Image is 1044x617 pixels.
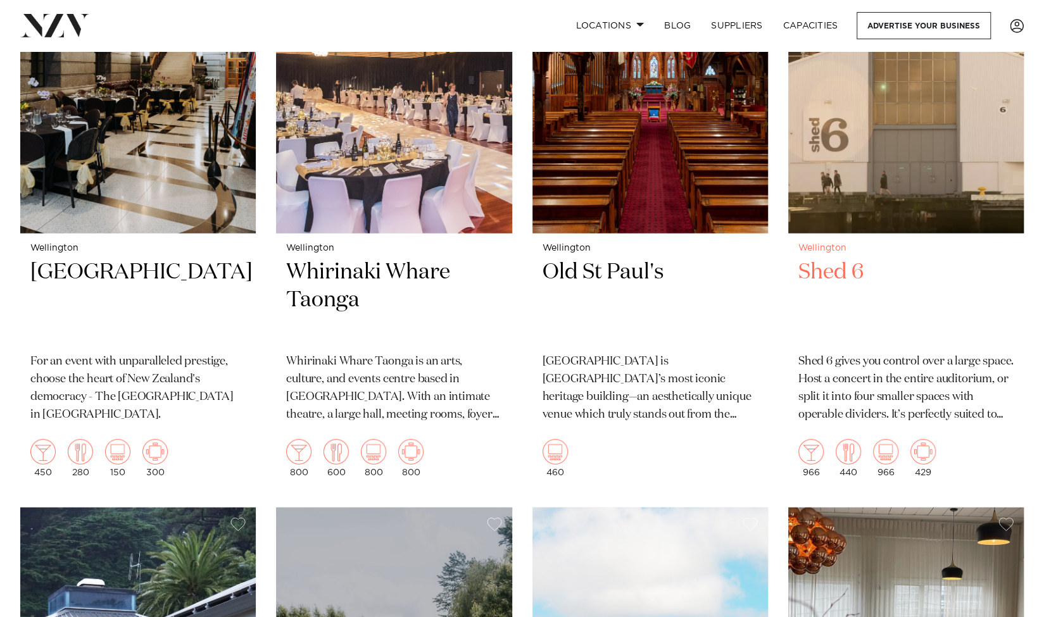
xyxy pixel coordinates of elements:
[324,439,349,477] div: 600
[68,439,93,477] div: 280
[654,12,701,39] a: BLOG
[910,439,936,477] div: 429
[836,439,861,477] div: 440
[30,353,246,424] p: For an event with unparalleled prestige, choose the heart of New Zealand's democracy - The [GEOGR...
[910,439,936,464] img: meeting.png
[798,439,824,477] div: 966
[105,439,130,464] img: theatre.png
[798,439,824,464] img: cocktail.png
[857,12,991,39] a: Advertise your business
[324,439,349,464] img: dining.png
[398,439,424,464] img: meeting.png
[543,439,568,477] div: 460
[543,439,568,464] img: theatre.png
[543,244,758,253] small: Wellington
[142,439,168,464] img: meeting.png
[286,439,311,477] div: 800
[398,439,424,477] div: 800
[798,353,1014,424] p: Shed 6 gives you control over a large space. Host a concert in the entire auditorium, or split it...
[565,12,654,39] a: Locations
[836,439,861,464] img: dining.png
[68,439,93,464] img: dining.png
[543,353,758,424] p: [GEOGRAPHIC_DATA] is [GEOGRAPHIC_DATA]’s most iconic heritage building—an aesthetically unique ve...
[30,439,56,477] div: 450
[20,14,89,37] img: nzv-logo.png
[105,439,130,477] div: 150
[286,439,311,464] img: cocktail.png
[30,439,56,464] img: cocktail.png
[873,439,898,464] img: theatre.png
[30,244,246,253] small: Wellington
[286,353,501,424] p: Whirinaki Whare Taonga is an arts, culture, and events centre based in [GEOGRAPHIC_DATA]. With an...
[286,244,501,253] small: Wellington
[798,244,1014,253] small: Wellington
[286,258,501,344] h2: Whirinaki Whare Taonga
[873,439,898,477] div: 966
[361,439,386,464] img: theatre.png
[773,12,848,39] a: Capacities
[30,258,246,344] h2: [GEOGRAPHIC_DATA]
[142,439,168,477] div: 300
[701,12,772,39] a: SUPPLIERS
[543,258,758,344] h2: Old St Paul's
[798,258,1014,344] h2: Shed 6
[361,439,386,477] div: 800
